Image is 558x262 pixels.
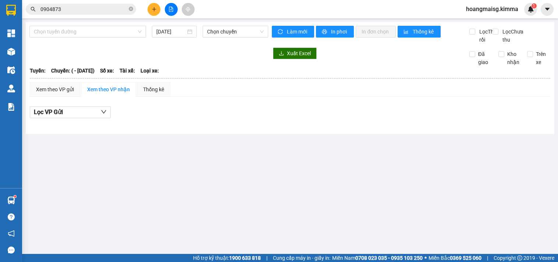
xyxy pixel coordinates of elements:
[40,5,127,13] input: Tìm tên, số ĐT hoặc mã đơn
[476,28,498,44] span: Lọc Thu rồi
[429,254,481,262] span: Miền Bắc
[229,255,261,261] strong: 1900 633 818
[273,47,317,59] button: downloadXuất Excel
[424,256,427,259] span: ⚪️
[487,254,488,262] span: |
[533,50,551,66] span: Trên xe
[500,28,527,44] span: Lọc Chưa thu
[34,107,63,117] span: Lọc VP Gửi
[322,29,328,35] span: printer
[404,29,410,35] span: bar-chart
[129,6,133,13] span: close-circle
[527,6,534,13] img: icon-new-feature
[148,3,160,16] button: plus
[398,26,441,38] button: bar-chartThống kê
[101,109,107,115] span: down
[7,196,15,204] img: warehouse-icon
[413,28,435,36] span: Thống kê
[316,26,354,38] button: printerIn phơi
[30,106,111,118] button: Lọc VP Gửi
[87,85,130,93] div: Xem theo VP nhận
[332,254,423,262] span: Miền Nam
[331,28,348,36] span: In phơi
[533,3,535,8] span: 1
[120,67,135,75] span: Tài xế:
[272,26,314,38] button: syncLàm mới
[450,255,481,261] strong: 0369 525 060
[541,3,554,16] button: caret-down
[544,6,551,13] span: caret-down
[207,26,264,37] span: Chọn chuyến
[355,255,423,261] strong: 0708 023 035 - 0935 103 250
[7,29,15,37] img: dashboard-icon
[460,4,524,14] span: hoangmaisg.kimma
[30,68,46,74] b: Tuyến:
[193,254,261,262] span: Hỗ trợ kỹ thuật:
[356,26,396,38] button: In đơn chọn
[100,67,114,75] span: Số xe:
[8,213,15,220] span: question-circle
[156,28,186,36] input: 12/10/2025
[168,7,174,12] span: file-add
[185,7,191,12] span: aim
[7,66,15,74] img: warehouse-icon
[14,195,16,198] sup: 1
[6,5,16,16] img: logo-vxr
[475,50,493,66] span: Đã giao
[517,255,522,261] span: copyright
[141,67,159,75] span: Loại xe:
[273,254,330,262] span: Cung cấp máy in - giấy in:
[278,29,284,35] span: sync
[36,85,74,93] div: Xem theo VP gửi
[266,254,267,262] span: |
[31,7,36,12] span: search
[152,7,157,12] span: plus
[7,48,15,56] img: warehouse-icon
[8,247,15,254] span: message
[7,85,15,92] img: warehouse-icon
[143,85,164,93] div: Thống kê
[532,3,537,8] sup: 1
[504,50,522,66] span: Kho nhận
[182,3,195,16] button: aim
[8,230,15,237] span: notification
[165,3,178,16] button: file-add
[287,28,308,36] span: Làm mới
[129,7,133,11] span: close-circle
[51,67,95,75] span: Chuyến: ( - [DATE])
[7,103,15,111] img: solution-icon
